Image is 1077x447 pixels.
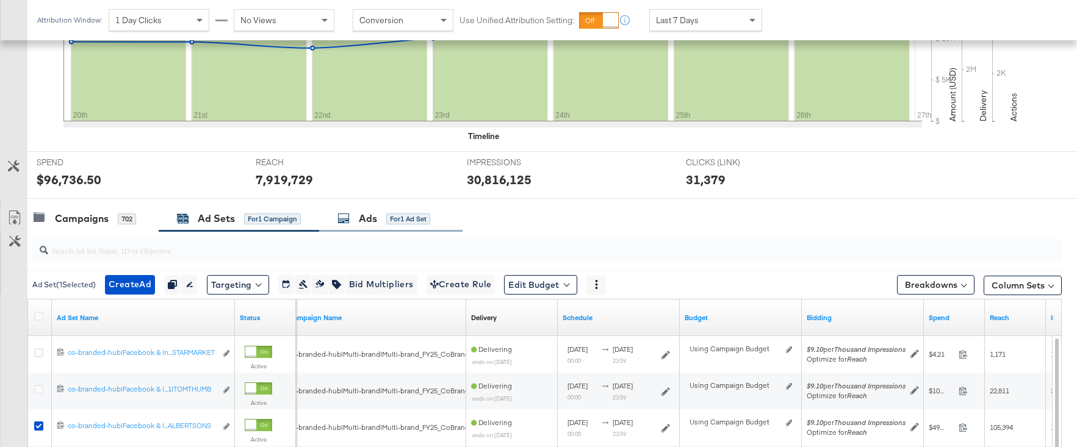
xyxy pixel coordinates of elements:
span: 1,509 [1051,349,1067,359]
a: co-branded-hub|Facebook & I...ALBERTSONS [68,421,216,434]
sub: ends on [DATE] [472,395,512,402]
a: co-branded-hub|Facebook & In...STARMARKET [68,348,216,360]
span: 105,394 [990,423,1013,432]
span: Delivering [471,345,512,354]
span: CLICKS (LINK) [686,157,777,168]
div: 702 [118,213,136,224]
a: Your campaign name. [288,313,461,323]
div: co-branded-hub|Facebook & In...STARMARKET [68,348,216,357]
em: Reach [847,354,867,363]
label: Active [245,362,272,370]
div: Ad Sets [198,212,235,226]
em: Reach [847,427,867,437]
div: Attribution Window: [37,16,103,24]
input: Search Ad Set Name, ID or Objective [48,234,968,257]
div: Using Campaign Budget [690,344,783,354]
span: [DATE] [567,418,588,427]
label: Use Unified Attribution Setting: [459,15,574,26]
div: Optimize for [807,427,906,437]
em: Thousand Impressions [834,381,906,390]
em: $9.10 [807,418,823,427]
span: Bid Multipliers [349,277,414,292]
em: Thousand Impressions [834,418,906,427]
div: Optimize for [807,391,906,401]
span: 36,329 [1051,386,1070,395]
span: per [807,418,906,427]
span: REACH [256,157,347,168]
em: $9.10 [807,345,823,354]
a: Reflects the ability of your Ad Set to achieve delivery based on ad states, schedule and budget. [471,313,497,323]
button: CreateAd [105,275,155,295]
a: Shows the current budget of Ad Set. [685,313,797,323]
span: 1 Day Clicks [115,15,162,26]
sub: ends on [DATE] [472,358,512,365]
a: Your Ad Set name. [57,313,230,323]
span: per [807,345,906,354]
div: Timeline [468,131,499,142]
div: Ad Set ( 1 Selected) [32,279,96,290]
span: [DATE] [613,345,633,354]
sub: 00:00 [567,393,581,401]
sub: ends on [DATE] [472,431,512,438]
span: [DATE] [613,381,633,390]
span: 1,171 [990,349,1006,359]
span: 22,811 [990,386,1009,395]
div: co-branded-hub|Facebook & I...1|TOMTHUMB [68,384,216,394]
button: Targeting [207,275,269,295]
sub: 23:59 [613,393,626,401]
div: 31,379 [686,171,726,188]
div: co-branded-hub|Facebook & I...ALBERTSONS [68,421,216,431]
em: Reach [847,391,867,400]
span: Delivering [471,381,512,390]
label: Active [245,435,272,443]
span: Create Rule [430,277,492,292]
button: Breakdowns [897,275,974,295]
span: [DATE] [567,381,588,390]
span: Delivering [471,418,512,427]
div: for 1 Ad Set [386,213,430,224]
sub: 23:59 [613,430,626,437]
a: The number of people your ad was served to. [990,313,1041,323]
button: Edit Budget [504,275,577,295]
text: Actions [1008,93,1019,121]
div: 30,816,125 [467,171,531,188]
span: per [807,381,906,390]
div: Using Campaign Budget [690,381,783,390]
span: SPEND [37,157,128,168]
label: Active [245,399,272,407]
div: Optimize for [807,354,906,364]
button: Create Rule [427,275,495,295]
span: [DATE] [567,345,588,354]
a: Shows your bid and optimisation settings for this Ad Set. [807,313,919,323]
a: co-branded-hub|Facebook & I...1|TOMTHUMB [68,384,216,397]
div: Campaigns [55,212,109,226]
span: [DATE] [613,418,633,427]
div: Using Campaign Budget [690,417,783,427]
span: No Views [240,15,276,26]
button: Column Sets [984,276,1062,295]
div: for 1 Campaign [244,213,301,224]
sub: 00:00 [567,430,581,437]
span: $4.21 [929,349,954,359]
text: Amount (USD) [947,68,958,121]
em: Thousand Impressions [834,345,906,354]
span: Last 7 Days [656,15,699,26]
div: Ads [359,212,377,226]
sub: 23:59 [613,357,626,364]
span: Conversion [359,15,403,26]
a: Shows the current state of your Ad Set. [240,313,291,323]
a: The total amount spent to date. [929,313,980,323]
span: $496.20 [929,423,954,432]
div: $96,736.50 [37,171,101,188]
sub: 00:00 [567,357,581,364]
span: 175,874 [1051,423,1074,432]
a: Shows when your Ad Set is scheduled to deliver. [563,313,675,323]
text: Delivery [978,90,989,121]
span: Create Ad [109,277,151,292]
button: Bid Multipliers [345,275,417,295]
span: IMPRESSIONS [467,157,558,168]
span: $102.49 [929,386,954,395]
div: 7,919,729 [256,171,313,188]
div: Delivery [471,313,497,323]
em: $9.10 [807,381,823,390]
